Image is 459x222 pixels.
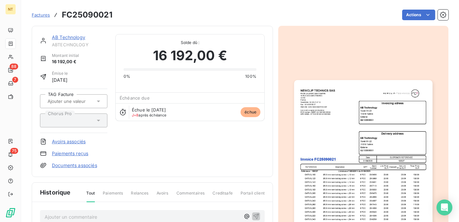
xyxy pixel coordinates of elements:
span: Paiements [103,190,123,201]
span: 100% [245,73,256,79]
span: 7 [12,77,18,83]
span: 75 [10,148,18,154]
span: Émise le [52,70,68,76]
span: Historique [40,188,71,197]
a: Factures [32,12,50,18]
a: Documents associés [52,162,97,169]
span: Montant initial [52,53,79,59]
span: 16 192,00 € [52,59,79,65]
span: [DATE] [52,76,68,83]
button: Actions [402,10,435,20]
span: 0% [124,73,130,79]
span: Relances [131,190,148,201]
span: 16 192,00 € [153,46,227,66]
span: après échéance [132,113,167,117]
a: Paiements reçus [52,150,88,157]
span: Échue le [DATE] [132,107,166,112]
span: Solde dû : [124,40,256,46]
span: Tout [87,190,95,202]
img: Logo LeanPay [5,207,16,218]
span: Échéance due [120,95,150,101]
span: échue [241,107,260,117]
span: J+8 [132,113,138,117]
div: Open Intercom Messenger [437,200,452,215]
span: ABTECHNOLOGY [52,42,107,47]
span: Commentaires [176,190,205,201]
span: Avoirs [157,190,169,201]
span: 88 [10,64,18,69]
span: Portail client [241,190,265,201]
div: NT [5,4,16,15]
h3: FC25090021 [62,9,112,21]
a: Avoirs associés [52,138,86,145]
span: Creditsafe [212,190,233,201]
input: Ajouter une valeur [47,98,113,104]
a: AB Technology [52,34,85,40]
